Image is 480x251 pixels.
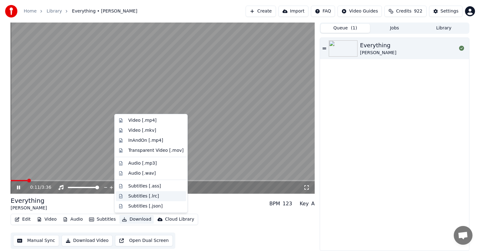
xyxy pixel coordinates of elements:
[42,184,51,191] span: 3:36
[24,8,137,14] nav: breadcrumb
[24,8,37,14] a: Home
[47,8,62,14] a: Library
[337,6,382,17] button: Video Guides
[128,170,156,177] div: Audio [.wav]
[11,196,47,205] div: Everything
[128,127,156,134] div: Video [.mkv]
[128,117,157,124] div: Video [.mp4]
[351,25,357,31] span: ( 1 )
[396,8,411,14] span: Credits
[72,8,137,14] span: Everything • [PERSON_NAME]
[11,205,47,211] div: [PERSON_NAME]
[360,41,396,50] div: Everything
[128,203,163,209] div: Subtitles [.json]
[278,6,308,17] button: Import
[128,147,184,154] div: Transparent Video [.mov]
[300,200,309,207] div: Key
[311,200,315,207] div: A
[441,8,458,14] div: Settings
[246,6,276,17] button: Create
[128,183,161,189] div: Subtitles [.ass]
[429,6,462,17] button: Settings
[311,6,335,17] button: FAQ
[87,215,118,224] button: Subtitles
[360,50,396,56] div: [PERSON_NAME]
[30,184,45,191] div: /
[282,200,292,207] div: 123
[12,215,33,224] button: Edit
[13,235,59,246] button: Manual Sync
[128,160,157,166] div: Audio [.mp3]
[30,184,40,191] span: 0:11
[62,235,112,246] button: Download Video
[115,235,173,246] button: Open Dual Screen
[269,200,280,207] div: BPM
[414,8,422,14] span: 922
[384,6,426,17] button: Credits922
[165,216,194,223] div: Cloud Library
[60,215,85,224] button: Audio
[419,24,468,33] button: Library
[34,215,59,224] button: Video
[128,137,163,144] div: InAndOn [.mp4]
[119,215,154,224] button: Download
[370,24,419,33] button: Jobs
[5,5,17,18] img: youka
[128,193,159,199] div: Subtitles [.lrc]
[321,24,370,33] button: Queue
[454,226,472,245] div: Open chat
